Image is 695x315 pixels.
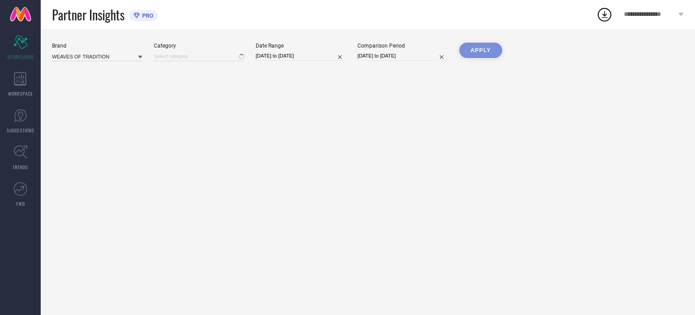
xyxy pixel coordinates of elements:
[8,90,33,97] span: WORKSPACE
[357,51,448,61] input: Select comparison period
[154,43,244,49] div: Category
[52,43,143,49] div: Brand
[256,43,346,49] div: Date Range
[596,6,613,23] div: Open download list
[16,200,25,207] span: FWD
[140,12,153,19] span: PRO
[13,164,28,170] span: TRENDS
[357,43,448,49] div: Comparison Period
[256,51,346,61] input: Select date range
[7,127,34,134] span: SUGGESTIONS
[52,5,124,24] span: Partner Insights
[7,53,34,60] span: SCORECARDS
